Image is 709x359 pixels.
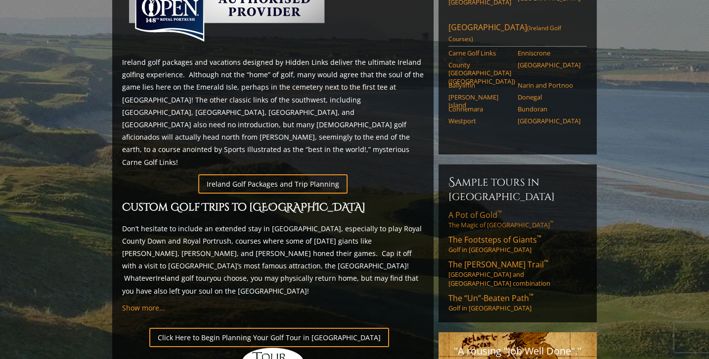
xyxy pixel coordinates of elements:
span: A Pot of Gold [448,209,502,220]
a: The [PERSON_NAME] Trail™[GEOGRAPHIC_DATA] and [GEOGRAPHIC_DATA] combination [448,259,587,288]
a: [PERSON_NAME] Island [448,93,511,109]
a: Ballyliffin [448,81,511,89]
a: Click Here to Begin Planning Your Golf Tour in [GEOGRAPHIC_DATA] [149,328,389,347]
a: A Pot of Gold™The Magic of [GEOGRAPHIC_DATA]™ [448,209,587,229]
a: Enniscrone [518,49,580,57]
h2: Custom Golf Trips to [GEOGRAPHIC_DATA] [122,200,424,216]
a: [GEOGRAPHIC_DATA](Ireland Golf Courses) [448,22,587,47]
sup: ™ [544,258,548,266]
span: The Footsteps of Giants [448,234,541,245]
a: Donegal [518,93,580,101]
sup: ™ [550,220,553,226]
p: Don’t hesitate to include an extended stay in [GEOGRAPHIC_DATA], especially to play Royal County ... [122,222,424,297]
a: Ireland golf tour [156,273,210,283]
span: The “Un”-Beaten Path [448,293,533,304]
h6: Sample Tours in [GEOGRAPHIC_DATA] [448,174,587,204]
a: The Footsteps of Giants™Golf in [GEOGRAPHIC_DATA] [448,234,587,254]
a: The “Un”-Beaten Path™Golf in [GEOGRAPHIC_DATA] [448,293,587,312]
span: (Ireland Golf Courses) [448,24,561,43]
a: Carne Golf Links [448,49,511,57]
sup: ™ [537,233,541,242]
a: Westport [448,117,511,125]
a: [GEOGRAPHIC_DATA] [518,117,580,125]
a: [GEOGRAPHIC_DATA] [518,61,580,69]
a: Narin and Portnoo [518,81,580,89]
sup: ™ [529,292,533,300]
sup: ™ [497,208,502,217]
a: Bundoran [518,105,580,113]
span: The [PERSON_NAME] Trail [448,259,548,270]
p: Ireland golf packages and vacations designed by Hidden Links deliver the ultimate Ireland golfing... [122,56,424,168]
a: Connemara [448,105,511,113]
a: Ireland Golf Packages and Trip Planning [198,174,348,194]
a: County [GEOGRAPHIC_DATA] ([GEOGRAPHIC_DATA]) [448,61,511,85]
a: Show more... [122,303,165,312]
